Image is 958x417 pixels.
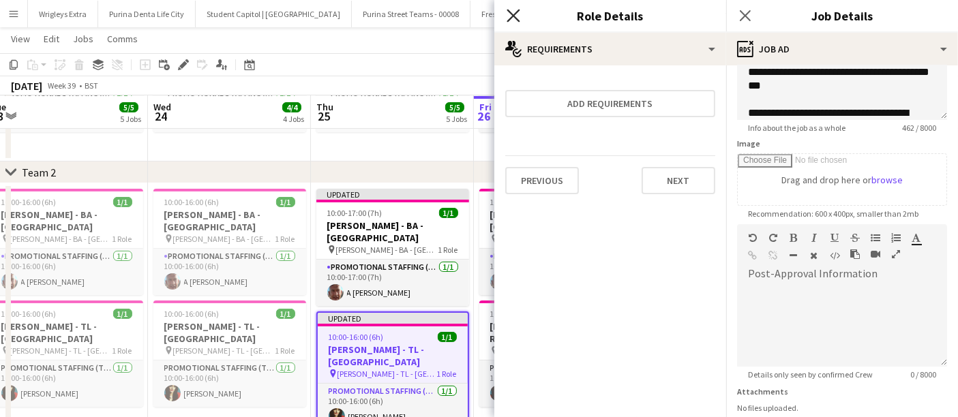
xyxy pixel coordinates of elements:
span: Details only seen by confirmed Crew [737,369,884,380]
app-job-card: 10:00-16:00 (6h)1/1[PERSON_NAME] - BA - [GEOGRAPHIC_DATA] [PERSON_NAME] - BA - [GEOGRAPHIC_DATA]1... [153,189,306,295]
button: Insert video [871,249,880,260]
div: 5 Jobs [446,114,467,124]
app-job-card: 10:00-16:00 (6h)1/1[PERSON_NAME] - BA - [GEOGRAPHIC_DATA] [PERSON_NAME] - BA - [GEOGRAPHIC_DATA]1... [479,189,632,295]
span: 1 Role [438,245,458,255]
span: 10:00-16:00 (6h) [164,309,220,319]
div: 4 Jobs [283,114,304,124]
span: Wed [153,101,171,113]
h3: [PERSON_NAME] - BA - [GEOGRAPHIC_DATA] [479,208,632,233]
h3: [PERSON_NAME] - TL - [GEOGRAPHIC_DATA] [318,343,468,368]
span: [PERSON_NAME] - TL - [GEOGRAPHIC_DATA] [338,369,437,379]
span: Thu [316,101,333,113]
app-card-role: Promotional Staffing (Brand Ambassadors)1/110:00-16:00 (6h)A [PERSON_NAME] [479,249,632,295]
app-job-card: Updated10:00-17:00 (7h)1/1[PERSON_NAME] - BA - [GEOGRAPHIC_DATA] [PERSON_NAME] - BA - [GEOGRAPHIC... [316,189,469,306]
span: 24 [151,108,171,124]
h3: [PERSON_NAME] - BA - [GEOGRAPHIC_DATA] [153,208,306,233]
div: Team 2 [22,166,56,179]
button: Redo [768,232,778,243]
button: Next [642,167,715,194]
button: Student Capitol | [GEOGRAPHIC_DATA] [196,1,352,27]
span: 462 / 8000 [891,123,947,133]
span: 10:00-17:00 (7h) [327,208,383,218]
button: Bold [789,232,798,243]
div: [DATE] [11,79,42,93]
span: [PERSON_NAME] - TL - [GEOGRAPHIC_DATA] [173,345,275,356]
a: View [5,30,35,48]
label: Attachments [737,386,788,397]
span: Comms [107,33,138,45]
button: Underline [830,232,839,243]
h3: [PERSON_NAME] - BA - [GEOGRAPHIC_DATA] [316,219,469,244]
button: HTML Code [830,250,839,261]
button: Ordered List [891,232,901,243]
span: 1 Role [275,345,295,356]
span: 1/1 [113,309,132,319]
span: 5/5 [445,102,464,112]
span: 1/1 [276,309,295,319]
span: [PERSON_NAME] - BA - [GEOGRAPHIC_DATA] [336,245,438,255]
h3: Job Details [726,7,958,25]
div: Job Ad [726,33,958,65]
a: Jobs [68,30,99,48]
app-card-role: Promotional Staffing (Team Leader)1/110:00-16:00 (6h)[PERSON_NAME] [153,360,306,407]
span: View [11,33,30,45]
span: 1 Role [275,234,295,244]
button: Freshers Festivals 2025 [470,1,572,27]
app-job-card: 10:00-16:00 (6h)1/1[PERSON_NAME] - TL - [GEOGRAPHIC_DATA] [PERSON_NAME] - TL - [GEOGRAPHIC_DATA]1... [153,300,306,407]
button: Purina Denta Life City [98,1,196,27]
button: Paste as plain text [850,249,860,260]
span: 1/1 [276,197,295,207]
button: Wrigleys Extra [28,1,98,27]
app-job-card: 10:00-16:00 (6h)1/1[PERSON_NAME] - TL - Reading [PERSON_NAME] - TL - Reading1 RolePromotional Sta... [479,300,632,407]
button: Horizontal Line [789,250,798,261]
div: No files uploaded. [737,403,947,413]
span: Info about the job as a whole [737,123,856,133]
button: Previous [505,167,579,194]
span: 10:00-16:00 (6h) [164,197,220,207]
span: Week 39 [45,80,79,91]
span: Fri [479,101,492,113]
button: Text Color [912,232,921,243]
button: Purina Street Teams - 00008 [352,1,470,27]
span: 25 [314,108,333,124]
app-card-role: Promotional Staffing (Team Leader)1/110:00-16:00 (6h)[PERSON_NAME] [479,360,632,407]
span: 0 / 8000 [899,369,947,380]
a: Comms [102,30,143,48]
span: 1 Role [437,369,457,379]
app-card-role: Promotional Staffing (Brand Ambassadors)1/110:00-16:00 (6h)A [PERSON_NAME] [153,249,306,295]
span: 1/1 [438,332,457,342]
h3: [PERSON_NAME] - TL - [GEOGRAPHIC_DATA] [153,320,306,345]
a: Edit [38,30,65,48]
button: Italic [809,232,819,243]
span: 4/4 [282,102,301,112]
span: 10:00-16:00 (6h) [1,309,57,319]
span: Jobs [73,33,93,45]
span: 10:00-16:00 (6h) [490,309,545,319]
button: Strikethrough [850,232,860,243]
span: 10:00-16:00 (6h) [1,197,57,207]
span: 1 Role [113,345,132,356]
button: Fullscreen [891,249,901,260]
button: Add requirements [505,90,715,117]
span: 1 Role [113,234,132,244]
app-card-role: Promotional Staffing (Brand Ambassadors)1/110:00-17:00 (7h)A [PERSON_NAME] [316,260,469,306]
span: 1/1 [113,197,132,207]
button: Unordered List [871,232,880,243]
span: [PERSON_NAME] - TL - [GEOGRAPHIC_DATA] [10,345,113,356]
div: Requirements [494,33,726,65]
h3: Role Details [494,7,726,25]
div: Updated [316,189,469,200]
div: Updated [318,313,468,324]
button: Clear Formatting [809,250,819,261]
span: [PERSON_NAME] - BA - [GEOGRAPHIC_DATA] [173,234,275,244]
span: Edit [44,33,59,45]
button: Undo [748,232,758,243]
span: Recommendation: 600 x 400px, smaller than 2mb [737,208,929,219]
h3: [PERSON_NAME] - TL - Reading [479,320,632,345]
span: 10:00-16:00 (6h) [490,197,545,207]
